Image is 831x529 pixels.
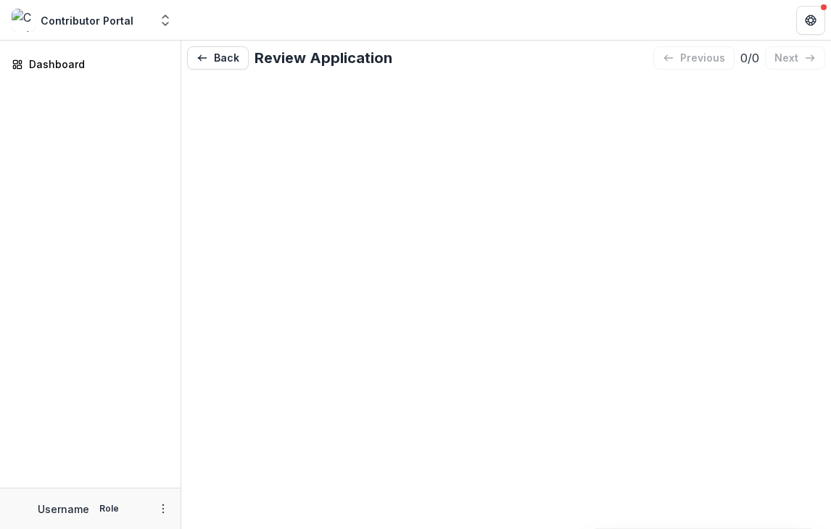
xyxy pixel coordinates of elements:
[796,6,825,35] button: Get Help
[41,13,133,28] div: Contributor Portal
[765,46,825,70] button: next
[6,52,175,76] a: Dashboard
[653,46,735,70] button: previous
[774,52,798,64] p: next
[680,52,725,64] p: previous
[187,46,249,70] button: Back
[740,49,759,67] p: 0 / 0
[29,57,163,72] div: Dashboard
[95,502,123,515] p: Role
[255,49,392,67] h2: Review Application
[12,9,35,32] img: Contributor Portal
[155,6,175,35] button: Open entity switcher
[154,500,172,517] button: More
[38,501,89,517] p: Username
